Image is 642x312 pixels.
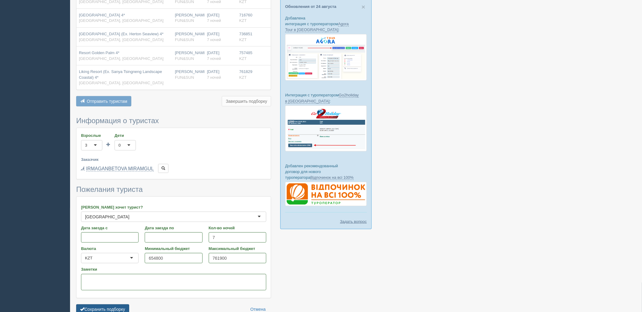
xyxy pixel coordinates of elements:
button: Завершить подборку [222,96,271,106]
label: Дети [115,133,136,138]
label: [PERSON_NAME] хочет турист? [81,204,266,210]
label: Дата заезда с [81,225,139,231]
div: [PERSON_NAME] [175,12,202,24]
div: [DATE] [207,69,234,80]
div: [PERSON_NAME] [175,50,202,61]
span: [GEOGRAPHIC_DATA] (Ex. Herton Seaview) 4* [79,32,164,36]
span: Liking Resort (Ex. Sanya Tsingneng Landscape Coastal) 4* [79,69,162,80]
span: KZT [239,18,247,23]
input: 7-10 или 7,10,14 [209,232,266,243]
p: Интеграция с туроператором : [285,92,367,104]
span: [GEOGRAPHIC_DATA], [GEOGRAPHIC_DATA] [79,81,164,85]
span: FUN&SUN [175,56,194,61]
a: Задать вопрос [340,219,367,224]
label: Минимальный бюджет [145,246,202,251]
div: 3 [85,142,87,148]
a: Обновления от 24 августа [285,4,336,9]
h3: Информация о туристах [76,117,271,125]
span: 7 ночей [207,18,221,23]
span: × [362,3,365,10]
span: 736851 [239,32,252,36]
div: [GEOGRAPHIC_DATA] [85,214,129,220]
label: Дата заезда по [145,225,202,231]
span: KZT [239,37,247,42]
div: [PERSON_NAME] [175,31,202,43]
p: Добавлен рекомендованный договор для нового туроператора [285,163,367,180]
span: KZT [239,56,247,61]
span: 7 ночей [207,75,221,80]
span: [GEOGRAPHIC_DATA], [GEOGRAPHIC_DATA] [79,56,164,61]
span: 757485 [239,50,252,55]
div: [PERSON_NAME] [175,69,202,80]
div: [DATE] [207,50,234,61]
label: Валюта [81,246,139,251]
span: 716760 [239,13,252,17]
span: FUN&SUN [175,18,194,23]
label: Взрослые [81,133,102,138]
span: 7 ночей [207,56,221,61]
a: Agora Tour в [GEOGRAPHIC_DATA] [285,22,349,32]
span: Отправить туристам [87,99,127,104]
a: IRMAGANBETOVA MIRAMGUL [86,166,154,172]
span: FUN&SUN [175,37,194,42]
p: Добавлена интеграция с туроператором : [285,15,367,33]
button: Отправить туристам [76,96,131,106]
img: agora-tour-%D0%B7%D0%B0%D1%8F%D0%B2%D0%BA%D0%B8-%D1%81%D1%80%D0%BC-%D0%B4%D0%BB%D1%8F-%D1%82%D1%8... [285,34,367,81]
a: Go2holiday в [GEOGRAPHIC_DATA] [285,93,359,103]
button: Close [362,4,365,10]
span: [GEOGRAPHIC_DATA], [GEOGRAPHIC_DATA] [79,18,164,23]
div: [DATE] [207,12,234,24]
label: Заметки [81,266,266,272]
span: [GEOGRAPHIC_DATA], [GEOGRAPHIC_DATA] [79,37,164,42]
span: Resort Golden Palm 4* [79,50,119,55]
label: Заказчик [81,157,266,162]
span: KZT [239,75,247,80]
img: %D0%B4%D0%BE%D0%B3%D0%BE%D0%B2%D1%96%D1%80-%D0%B2%D1%96%D0%B4%D0%BF%D0%BE%D1%87%D0%B8%D0%BD%D0%BE... [285,182,367,206]
img: go2holiday-bookings-crm-for-travel-agency.png [285,106,367,151]
a: Відпочинок на всі 100% [310,175,354,180]
label: Максимальный бюджет [209,246,266,251]
div: [DATE] [207,31,234,43]
span: FUN&SUN [175,75,194,80]
span: 761829 [239,69,252,74]
div: KZT [85,255,93,261]
span: 7 ночей [207,37,221,42]
span: Пожелания туриста [76,185,143,193]
label: Кол-во ночей [209,225,266,231]
div: 0 [119,142,121,148]
span: [GEOGRAPHIC_DATA] 4* [79,13,125,17]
